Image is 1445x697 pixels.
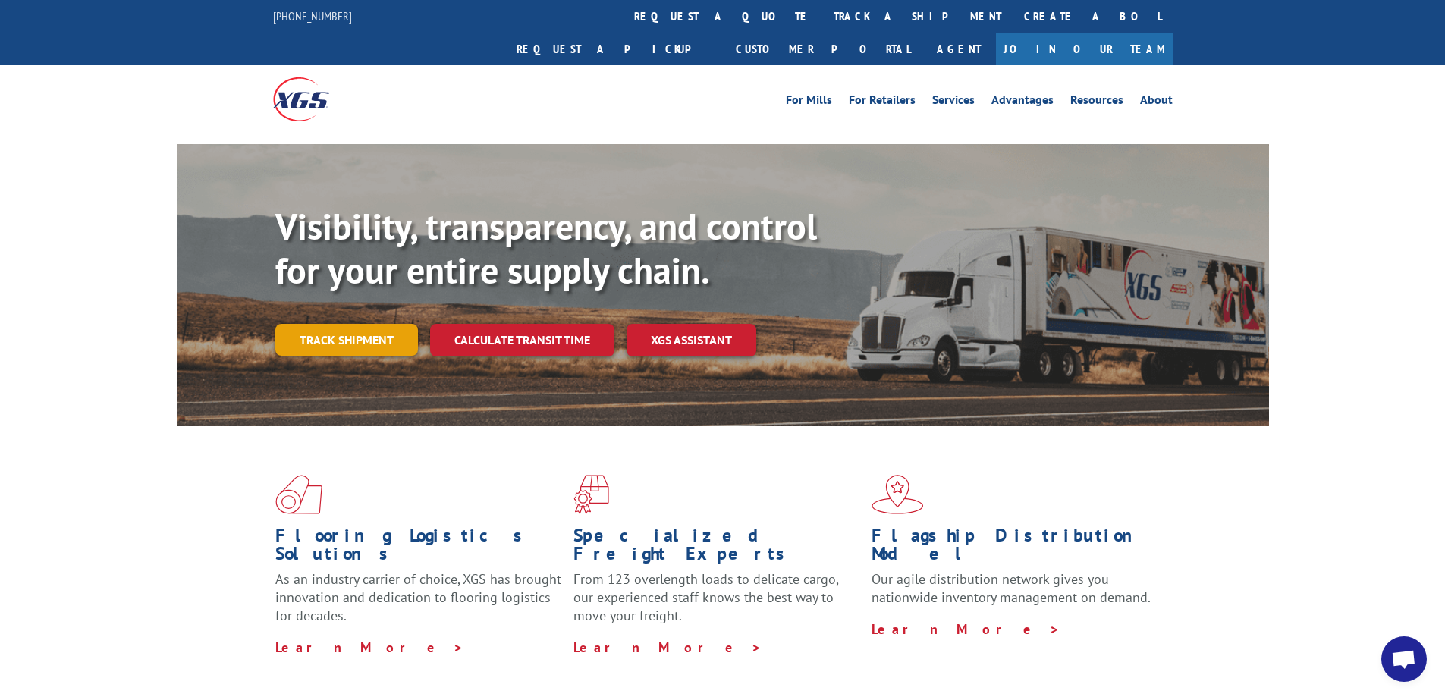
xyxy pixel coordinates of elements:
[786,94,832,111] a: For Mills
[505,33,724,65] a: Request a pickup
[275,324,418,356] a: Track shipment
[1070,94,1123,111] a: Resources
[922,33,996,65] a: Agent
[1381,636,1427,682] div: Open chat
[932,94,975,111] a: Services
[872,570,1151,606] span: Our agile distribution network gives you nationwide inventory management on demand.
[872,475,924,514] img: xgs-icon-flagship-distribution-model-red
[275,639,464,656] a: Learn More >
[849,94,916,111] a: For Retailers
[275,526,562,570] h1: Flooring Logistics Solutions
[573,639,762,656] a: Learn More >
[627,324,756,356] a: XGS ASSISTANT
[273,8,352,24] a: [PHONE_NUMBER]
[275,570,561,624] span: As an industry carrier of choice, XGS has brought innovation and dedication to flooring logistics...
[1140,94,1173,111] a: About
[724,33,922,65] a: Customer Portal
[573,570,860,638] p: From 123 overlength loads to delicate cargo, our experienced staff knows the best way to move you...
[275,203,817,294] b: Visibility, transparency, and control for your entire supply chain.
[872,620,1060,638] a: Learn More >
[996,33,1173,65] a: Join Our Team
[573,526,860,570] h1: Specialized Freight Experts
[430,324,614,356] a: Calculate transit time
[275,475,322,514] img: xgs-icon-total-supply-chain-intelligence-red
[573,475,609,514] img: xgs-icon-focused-on-flooring-red
[872,526,1158,570] h1: Flagship Distribution Model
[991,94,1054,111] a: Advantages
